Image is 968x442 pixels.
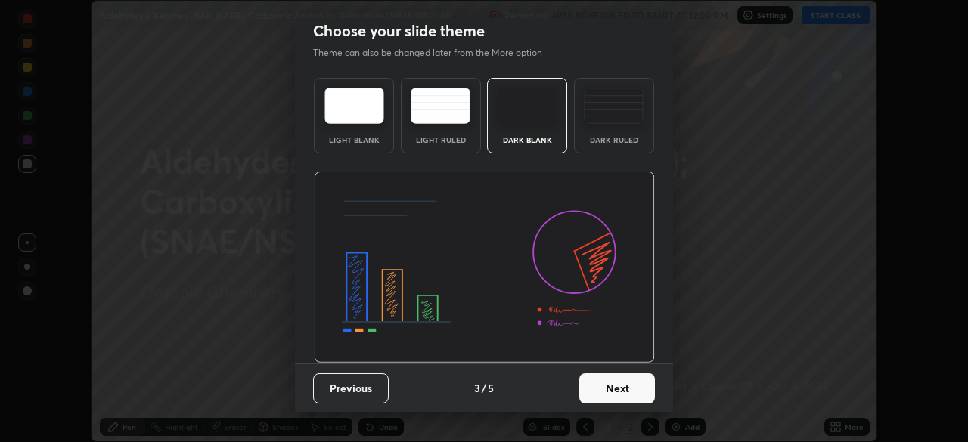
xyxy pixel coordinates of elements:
div: Light Blank [324,136,384,144]
img: darkRuledTheme.de295e13.svg [584,88,644,124]
h4: 3 [474,380,480,396]
h4: 5 [488,380,494,396]
img: darkTheme.f0cc69e5.svg [498,88,557,124]
h2: Choose your slide theme [313,21,485,41]
button: Next [579,373,655,403]
div: Light Ruled [411,136,471,144]
img: lightTheme.e5ed3b09.svg [324,88,384,124]
button: Previous [313,373,389,403]
div: Dark Ruled [584,136,644,144]
img: lightRuledTheme.5fabf969.svg [411,88,470,124]
h4: / [482,380,486,396]
img: darkThemeBanner.d06ce4a2.svg [314,172,655,363]
p: Theme can also be changed later from the More option [313,46,558,60]
div: Dark Blank [497,136,557,144]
